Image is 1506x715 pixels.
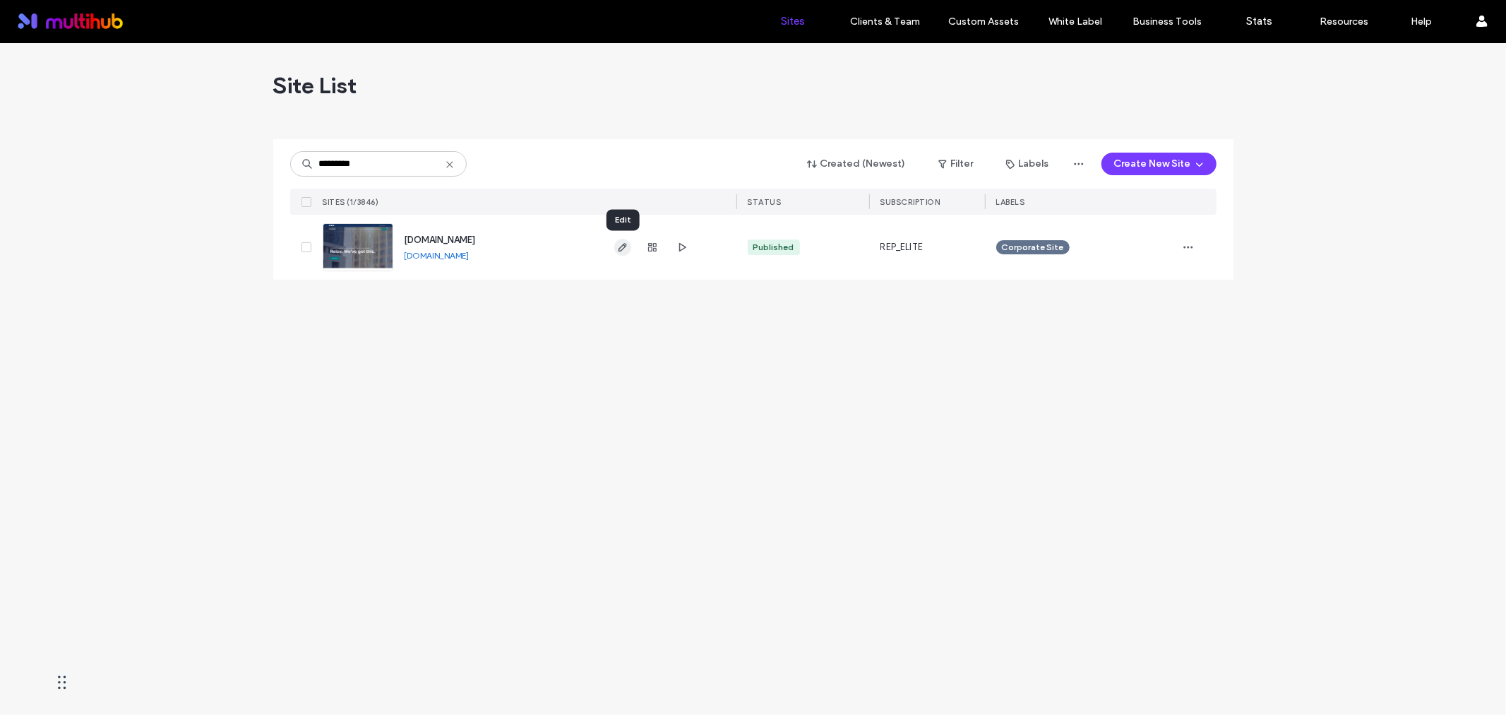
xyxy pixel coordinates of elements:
span: LABELS [996,197,1025,207]
span: Help [32,10,61,23]
label: Stats [1246,15,1272,28]
button: Filter [924,153,988,175]
span: SITES (1/3846) [323,197,379,207]
span: SUBSCRIPTION [880,197,940,207]
button: Created (Newest) [795,153,919,175]
label: Sites [782,15,806,28]
label: Business Tools [1133,16,1202,28]
span: STATUS [748,197,782,207]
label: Clients & Team [850,16,920,28]
div: Drag [58,661,66,704]
label: Help [1411,16,1433,28]
div: Edit [606,209,640,230]
a: [DOMAIN_NAME] [405,235,476,245]
span: REP_ELITE [880,240,924,254]
label: Custom Assets [949,16,1020,28]
label: Resources [1320,16,1368,28]
a: [DOMAIN_NAME] [405,250,470,261]
label: White Label [1049,16,1103,28]
button: Create New Site [1101,153,1217,175]
button: Labels [993,153,1062,175]
span: Site List [273,71,357,100]
span: Corporate Site [1002,241,1064,254]
div: Published [753,241,794,254]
